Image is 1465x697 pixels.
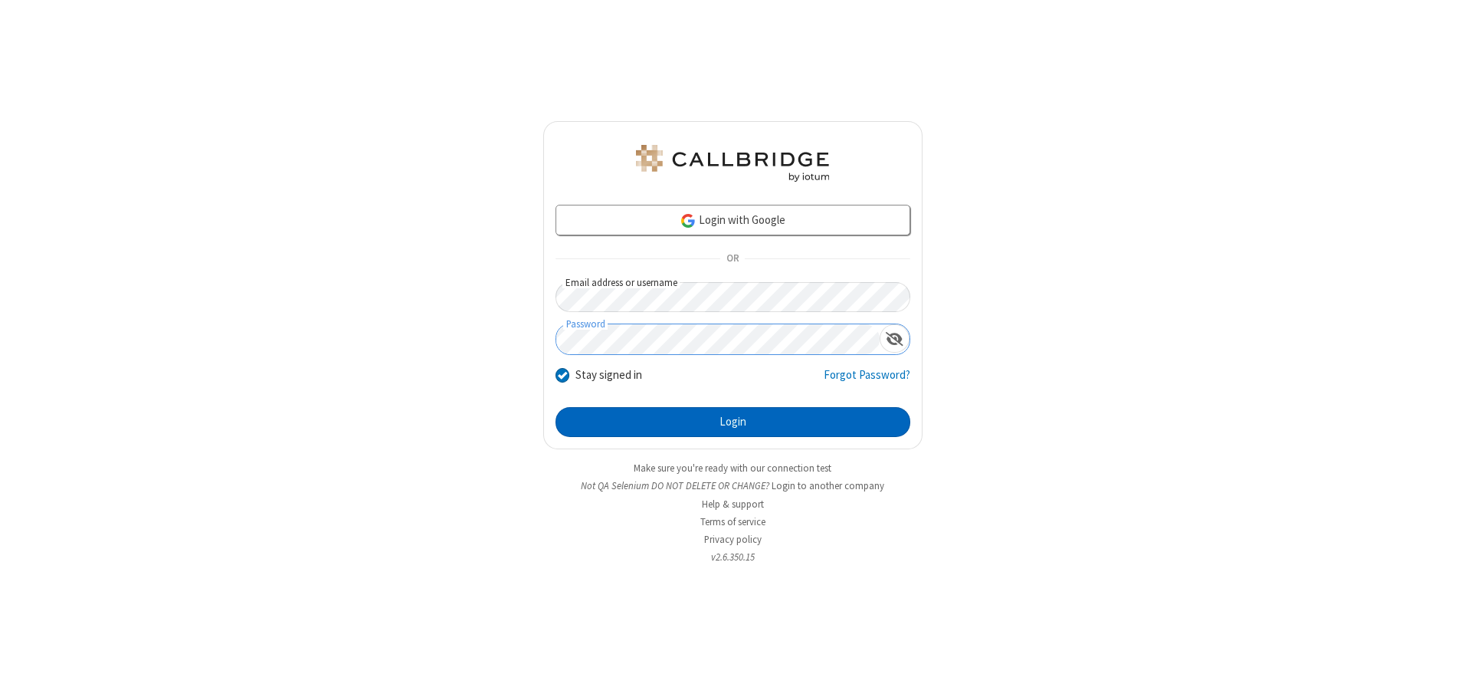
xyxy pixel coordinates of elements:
a: Login with Google [556,205,910,235]
li: Not QA Selenium DO NOT DELETE OR CHANGE? [543,478,923,493]
div: Show password [880,324,909,353]
img: QA Selenium DO NOT DELETE OR CHANGE [633,145,832,182]
label: Stay signed in [575,367,642,384]
input: Email address or username [556,282,910,312]
a: Help & support [702,498,764,511]
a: Forgot Password? [824,367,910,396]
button: Login to another company [772,478,884,493]
button: Login [556,407,910,438]
a: Privacy policy [704,533,762,546]
img: google-icon.png [680,212,696,229]
li: v2.6.350.15 [543,550,923,564]
input: Password [556,324,880,354]
a: Terms of service [700,515,765,528]
span: OR [720,248,745,270]
a: Make sure you're ready with our connection test [634,462,831,475]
